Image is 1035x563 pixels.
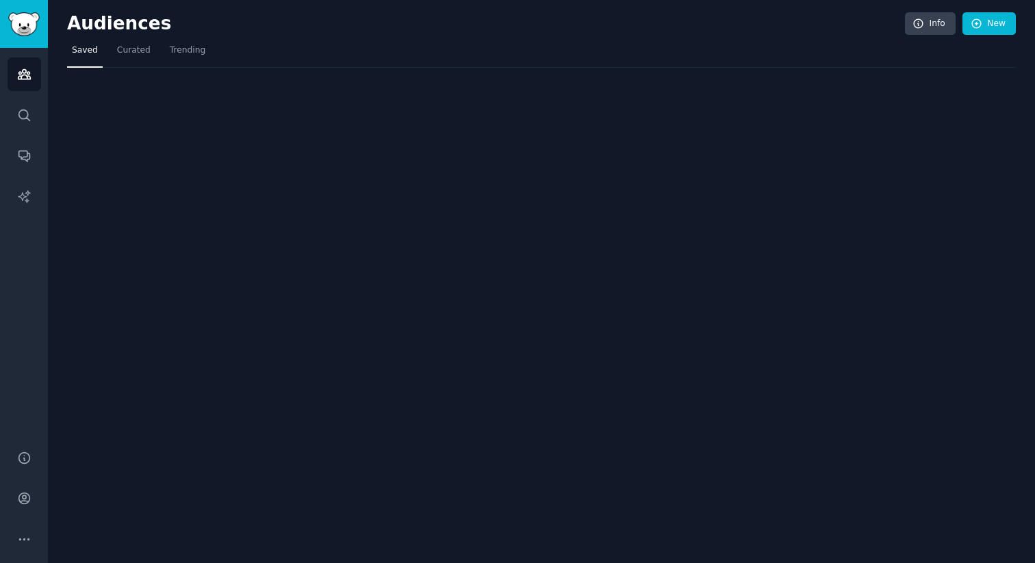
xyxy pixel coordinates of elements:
[67,13,905,35] h2: Audiences
[962,12,1016,36] a: New
[170,44,205,57] span: Trending
[165,40,210,68] a: Trending
[117,44,151,57] span: Curated
[905,12,956,36] a: Info
[8,12,40,36] img: GummySearch logo
[112,40,155,68] a: Curated
[67,40,103,68] a: Saved
[72,44,98,57] span: Saved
